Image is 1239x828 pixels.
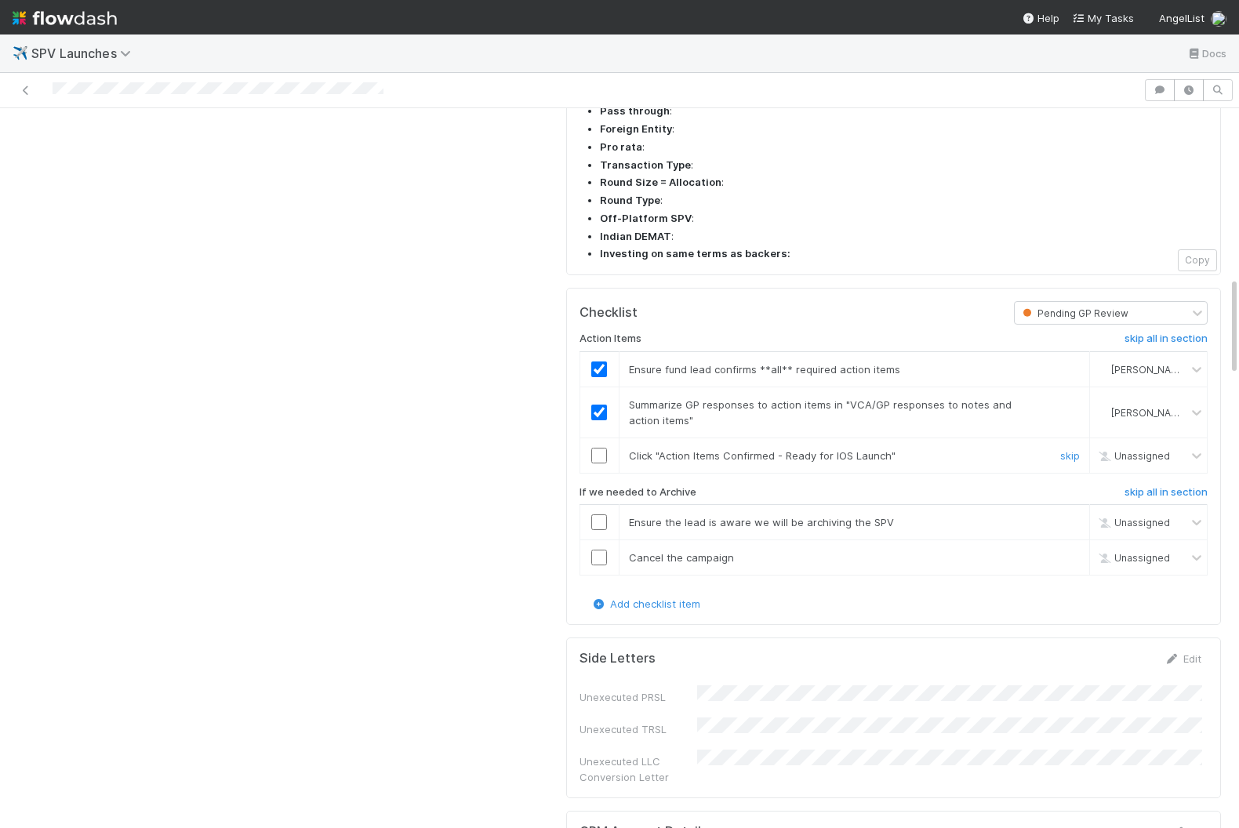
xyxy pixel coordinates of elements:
span: AngelList [1159,12,1204,24]
strong: Off-Platform SPV [600,212,692,224]
img: logo-inverted-e16ddd16eac7371096b0.svg [13,5,117,31]
a: Edit [1165,652,1201,665]
img: avatar_eed832e9-978b-43e4-b51e-96e46fa5184b.png [1096,363,1109,376]
strong: Pass through [600,104,670,117]
strong: Indian DEMAT [600,230,671,242]
li: : [600,103,1208,119]
span: Click "Action Items Confirmed - Ready for IOS Launch" [629,449,896,462]
div: Unexecuted LLC Conversion Letter [580,754,697,785]
span: ✈️ [13,46,28,60]
span: SPV Launches [31,45,139,61]
span: Summarize GP responses to action items in "VCA/GP responses to notes and action items" [629,398,1012,427]
h5: Side Letters [580,651,656,666]
span: [PERSON_NAME] [1111,406,1188,418]
a: skip [1060,449,1080,462]
h5: Checklist [580,305,638,321]
span: Unassigned [1095,449,1170,461]
li: : [600,140,1208,155]
h6: If we needed to Archive [580,486,696,499]
img: avatar_eed832e9-978b-43e4-b51e-96e46fa5184b.png [1211,11,1226,27]
a: Docs [1186,44,1226,63]
strong: Transaction Type [600,158,691,171]
span: My Tasks [1072,12,1134,24]
a: skip all in section [1125,332,1208,351]
li: : [600,229,1208,245]
span: Ensure the lead is aware we will be archiving the SPV [629,516,894,528]
span: Cancel the campaign [629,551,734,564]
div: Unexecuted TRSL [580,721,697,737]
span: Pending GP Review [1019,307,1128,319]
li: : [600,175,1208,191]
li: : [600,158,1208,173]
a: My Tasks [1072,10,1134,26]
h6: skip all in section [1125,486,1208,499]
div: Unexecuted PRSL [580,689,697,705]
span: Unassigned [1095,517,1170,528]
h6: Action Items [580,332,641,345]
a: Add checklist item [591,597,700,610]
button: Copy [1178,249,1217,271]
h6: skip all in section [1125,332,1208,345]
strong: Investing on same terms as backers: [600,247,790,260]
div: Help [1022,10,1059,26]
img: avatar_eed832e9-978b-43e4-b51e-96e46fa5184b.png [1096,406,1109,419]
strong: Round Type [600,194,660,206]
strong: Round Size = Allocation [600,176,721,188]
li: : [600,193,1208,209]
li: : [600,122,1208,137]
li: : [600,211,1208,227]
span: Unassigned [1095,552,1170,564]
span: [PERSON_NAME] [1111,363,1188,375]
span: Ensure fund lead confirms **all** required action items [629,363,900,376]
a: skip all in section [1125,486,1208,505]
strong: Foreign Entity [600,122,672,135]
strong: Pro rata [600,140,642,153]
